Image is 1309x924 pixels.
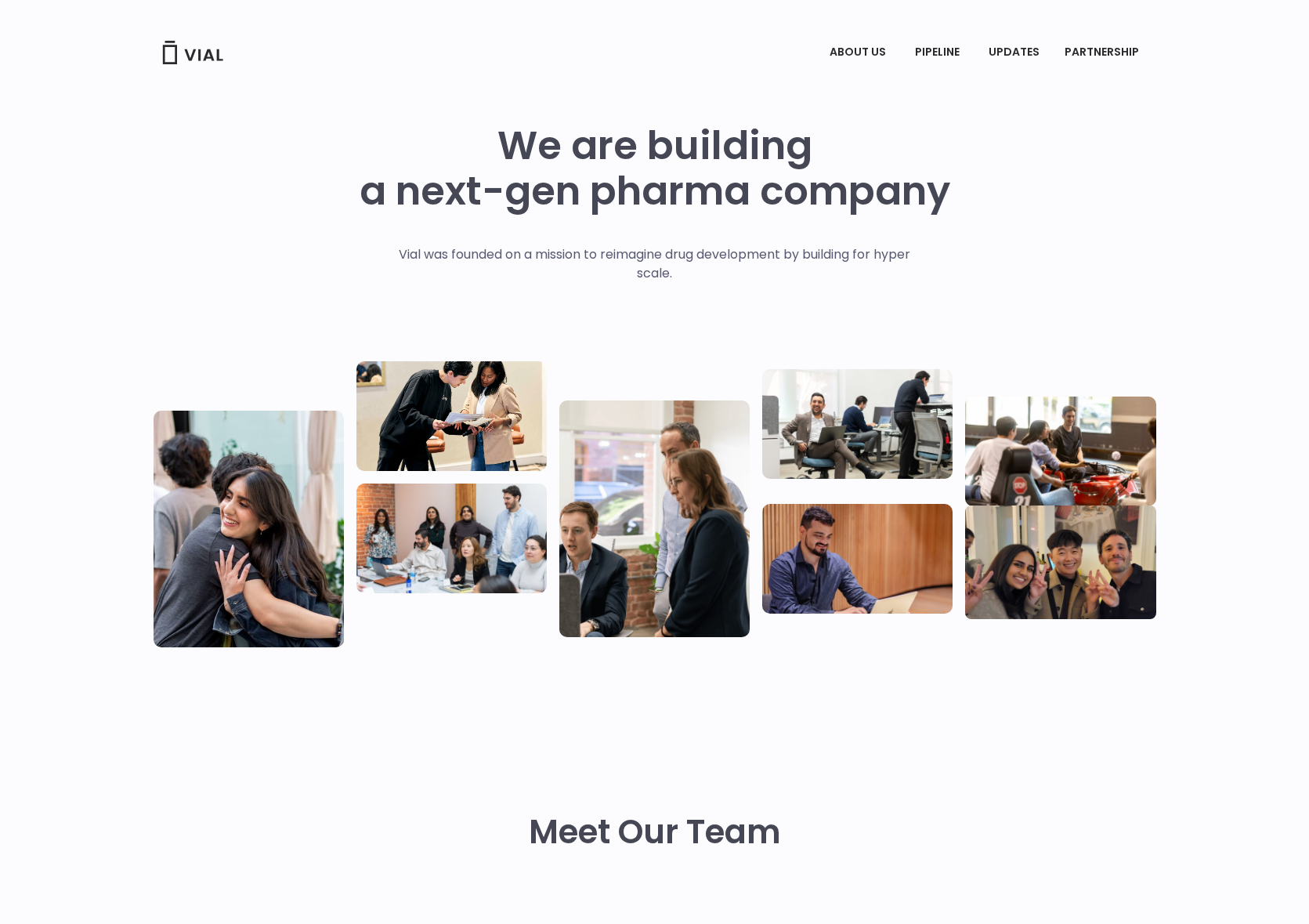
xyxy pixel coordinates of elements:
img: Two people looking at a paper talking. [356,361,547,471]
h1: We are building a next-gen pharma company [360,123,950,214]
img: Man working at a computer [762,504,953,614]
img: Three people working in an office [762,369,953,479]
img: Group of three people standing around a computer looking at the screen [559,400,750,637]
img: Vial Life [154,411,344,647]
img: Eight people standing and sitting in an office [356,484,547,593]
h2: Meet Our Team [529,813,781,851]
img: Vial Logo [161,41,224,64]
a: ABOUT USMenu Toggle [817,39,902,66]
img: Group of 3 people smiling holding up the peace sign [965,505,1155,619]
a: PARTNERSHIPMenu Toggle [1052,39,1155,66]
a: PIPELINEMenu Toggle [902,39,975,66]
p: Vial was founded on a mission to reimagine drug development by building for hyper scale. [382,245,927,283]
a: UPDATES [976,39,1051,66]
img: Group of people playing whirlyball [965,397,1155,506]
